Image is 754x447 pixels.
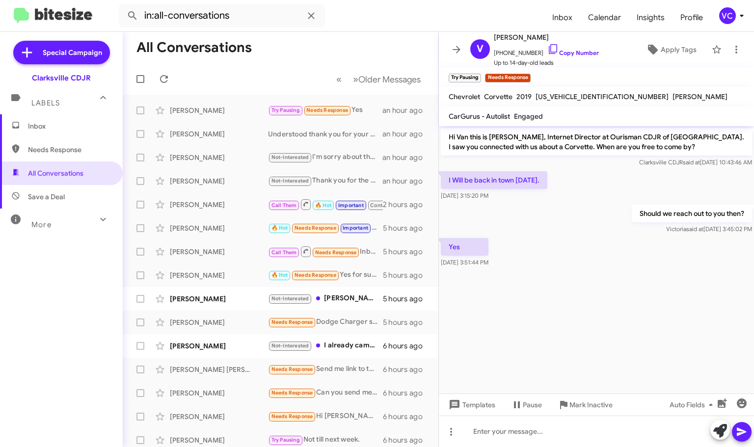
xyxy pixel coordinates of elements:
[170,294,268,304] div: [PERSON_NAME]
[670,396,717,414] span: Auto Fields
[170,176,268,186] div: [PERSON_NAME]
[268,364,383,375] div: Send me link to the car
[271,390,313,396] span: Needs Response
[295,225,336,231] span: Needs Response
[494,58,599,68] span: Up to 14-day-old leads
[315,202,332,209] span: 🔥 Hot
[383,435,431,445] div: 6 hours ago
[719,7,736,24] div: VC
[383,365,431,374] div: 6 hours ago
[31,99,60,107] span: Labels
[268,129,382,139] div: Understood thank you for your time.
[383,223,431,233] div: 5 hours ago
[550,396,620,414] button: Mark Inactive
[268,222,383,234] div: Please respond
[268,411,383,422] div: Hi [PERSON_NAME] I will schedule it when I am ready thanks
[514,112,543,121] span: Engaged
[170,247,268,257] div: [PERSON_NAME]
[268,245,383,258] div: Inbound Call
[383,247,431,257] div: 5 hours ago
[580,3,629,32] a: Calendar
[484,92,512,101] span: Corvette
[383,317,431,327] div: 5 hours ago
[383,294,431,304] div: 5 hours ago
[271,202,297,209] span: Call Them
[170,223,268,233] div: [PERSON_NAME]
[673,3,711,32] a: Profile
[383,388,431,398] div: 6 hours ago
[569,396,613,414] span: Mark Inactive
[268,269,383,281] div: Yes for sure. Had a great experience there.
[170,105,268,115] div: [PERSON_NAME]
[547,49,599,56] a: Copy Number
[370,202,397,209] span: Contacted
[673,92,727,101] span: [PERSON_NAME]
[662,396,725,414] button: Auto Fields
[485,74,530,82] small: Needs Response
[382,105,431,115] div: an hour ago
[711,7,743,24] button: VC
[503,396,550,414] button: Pause
[271,225,288,231] span: 🔥 Hot
[268,293,383,304] div: [PERSON_NAME] thanks for reaching out. I came by last week but car was transferred to another loc...
[358,74,421,85] span: Older Messages
[494,31,599,43] span: [PERSON_NAME]
[315,249,357,256] span: Needs Response
[268,340,383,351] div: I already came by. I chose another brand. Thanks
[338,202,364,209] span: Important
[28,192,65,202] span: Save a Deal
[271,437,300,443] span: Try Pausing
[441,128,752,156] p: Hi Van this is [PERSON_NAME], Internet Director at Ourisman CDJR of [GEOGRAPHIC_DATA]. I saw you ...
[449,74,481,82] small: Try Pausing
[383,200,431,210] div: 2 hours ago
[13,41,110,64] a: Special Campaign
[632,205,752,222] p: Should we reach out to you then?
[331,69,427,89] nav: Page navigation example
[136,40,252,55] h1: All Conversations
[268,105,382,116] div: Yes
[268,152,382,163] div: I'm sorry about that.
[271,342,309,349] span: Not-Interested
[271,272,288,278] span: 🔥 Hot
[271,413,313,420] span: Needs Response
[28,121,111,131] span: Inbox
[271,249,297,256] span: Call Them
[271,107,300,113] span: Try Pausing
[639,158,752,166] span: Clarksville CDJR [DATE] 10:43:46 AM
[516,92,532,101] span: 2019
[28,145,111,155] span: Needs Response
[441,192,488,199] span: [DATE] 3:15:20 PM
[629,3,673,32] a: Insights
[271,295,309,302] span: Not-Interested
[382,153,431,162] div: an hour ago
[268,434,383,446] div: Not till next week.
[43,48,102,57] span: Special Campaign
[31,220,52,229] span: More
[32,73,91,83] div: Clarksville CDJR
[449,112,510,121] span: CarGurus - Autolist
[441,259,488,266] span: [DATE] 3:51:44 PM
[353,73,358,85] span: »
[330,69,348,89] button: Previous
[170,412,268,421] div: [PERSON_NAME]
[683,158,700,166] span: said at
[447,396,495,414] span: Templates
[666,225,752,233] span: Victoria [DATE] 3:45:02 PM
[271,154,309,160] span: Not-Interested
[449,92,480,101] span: Chevrolet
[635,41,707,58] button: Apply Tags
[336,73,342,85] span: «
[170,388,268,398] div: [PERSON_NAME]
[347,69,427,89] button: Next
[544,3,580,32] span: Inbox
[383,270,431,280] div: 5 hours ago
[170,365,268,374] div: [PERSON_NAME] [PERSON_NAME]
[170,153,268,162] div: [PERSON_NAME]
[170,270,268,280] div: [PERSON_NAME]
[170,200,268,210] div: [PERSON_NAME]
[477,41,484,57] span: V
[271,366,313,372] span: Needs Response
[382,176,431,186] div: an hour ago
